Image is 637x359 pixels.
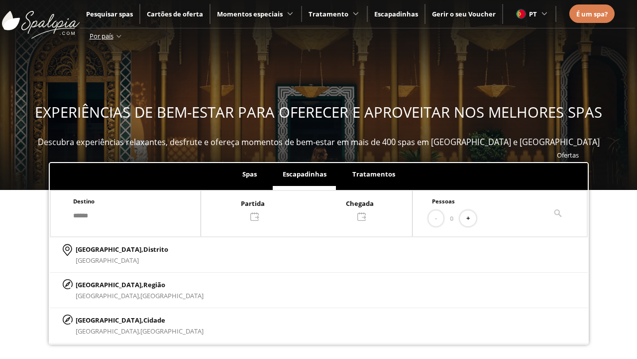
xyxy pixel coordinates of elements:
[140,291,204,300] span: [GEOGRAPHIC_DATA]
[143,316,165,325] span: Cidade
[576,8,608,19] a: É um spa?
[352,170,395,179] span: Tratamentos
[557,151,579,160] a: Ofertas
[76,279,204,290] p: [GEOGRAPHIC_DATA],
[38,137,600,148] span: Descubra experiências relaxantes, desfrute e ofereça momentos de bem-estar em mais de 400 spas em...
[140,327,204,336] span: [GEOGRAPHIC_DATA]
[90,31,113,40] span: Por país
[76,327,140,336] span: [GEOGRAPHIC_DATA],
[76,256,139,265] span: [GEOGRAPHIC_DATA]
[576,9,608,18] span: É um spa?
[147,9,203,18] a: Cartões de oferta
[76,244,168,255] p: [GEOGRAPHIC_DATA],
[450,213,453,224] span: 0
[143,280,165,289] span: Região
[143,245,168,254] span: Distrito
[432,9,496,18] a: Gerir o seu Voucher
[2,1,80,39] img: ImgLogoSpalopia.BvClDcEz.svg
[428,210,443,227] button: -
[432,197,455,205] span: Pessoas
[374,9,418,18] a: Escapadinhas
[460,210,476,227] button: +
[76,291,140,300] span: [GEOGRAPHIC_DATA],
[283,170,326,179] span: Escapadinhas
[76,315,204,326] p: [GEOGRAPHIC_DATA],
[86,9,133,18] a: Pesquisar spas
[73,197,95,205] span: Destino
[242,170,257,179] span: Spas
[35,102,602,122] span: EXPERIÊNCIAS DE BEM-ESTAR PARA OFERECER E APROVEITAR NOS MELHORES SPAS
